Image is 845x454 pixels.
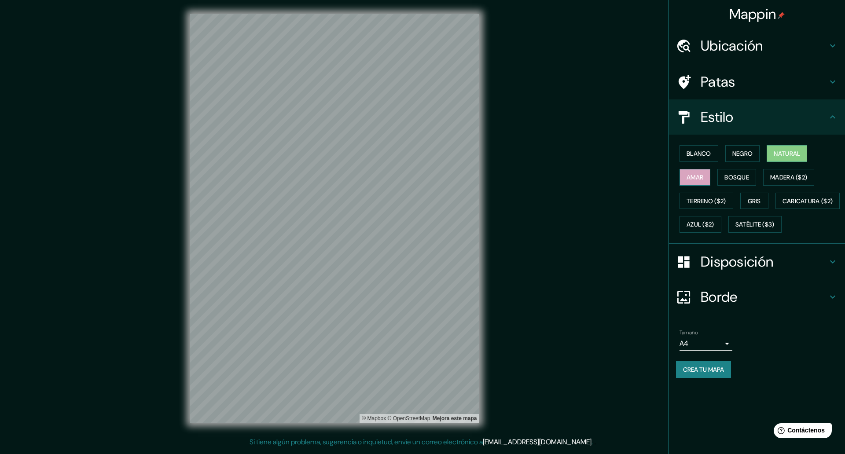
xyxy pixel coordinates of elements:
[770,173,807,181] font: Madera ($2)
[687,197,726,205] font: Terreno ($2)
[701,108,734,126] font: Estilo
[774,150,800,157] font: Natural
[250,437,483,447] font: Si tiene algún problema, sugerencia o inquietud, envíe un correo electrónico a
[729,5,776,23] font: Mappin
[740,193,768,209] button: Gris
[669,244,845,279] div: Disposición
[669,64,845,99] div: Patas
[362,415,386,421] font: © Mapbox
[717,169,756,186] button: Bosque
[748,197,761,205] font: Gris
[728,216,782,233] button: Satélite ($3)
[680,193,733,209] button: Terreno ($2)
[669,279,845,315] div: Borde
[778,12,785,19] img: pin-icon.png
[680,337,732,351] div: A4
[190,14,479,423] canvas: Mapa
[669,99,845,135] div: Estilo
[783,197,833,205] font: Caricatura ($2)
[362,415,386,421] a: Mapbox
[701,37,763,55] font: Ubicación
[725,145,760,162] button: Negro
[687,150,711,157] font: Blanco
[591,437,593,447] font: .
[669,28,845,63] div: Ubicación
[767,145,807,162] button: Natural
[701,73,735,91] font: Patas
[701,288,738,306] font: Borde
[680,216,721,233] button: Azul ($2)
[775,193,840,209] button: Caricatura ($2)
[701,253,773,271] font: Disposición
[735,221,775,229] font: Satélite ($3)
[683,366,724,373] font: Crea tu mapa
[680,339,688,348] font: A4
[676,361,731,378] button: Crea tu mapa
[680,145,718,162] button: Blanco
[433,415,477,421] font: Mejora este mapa
[388,415,430,421] font: © OpenStreetMap
[680,329,698,336] font: Tamaño
[724,173,749,181] font: Bosque
[593,437,594,447] font: .
[687,173,703,181] font: Amar
[687,221,714,229] font: Azul ($2)
[767,420,835,444] iframe: Lanzador de widgets de ayuda
[433,415,477,421] a: Comentarios sobre el mapa
[388,415,430,421] a: Mapa de calles abierto
[763,169,814,186] button: Madera ($2)
[732,150,753,157] font: Negro
[680,169,710,186] button: Amar
[594,437,596,447] font: .
[483,437,591,447] a: [EMAIL_ADDRESS][DOMAIN_NAME]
